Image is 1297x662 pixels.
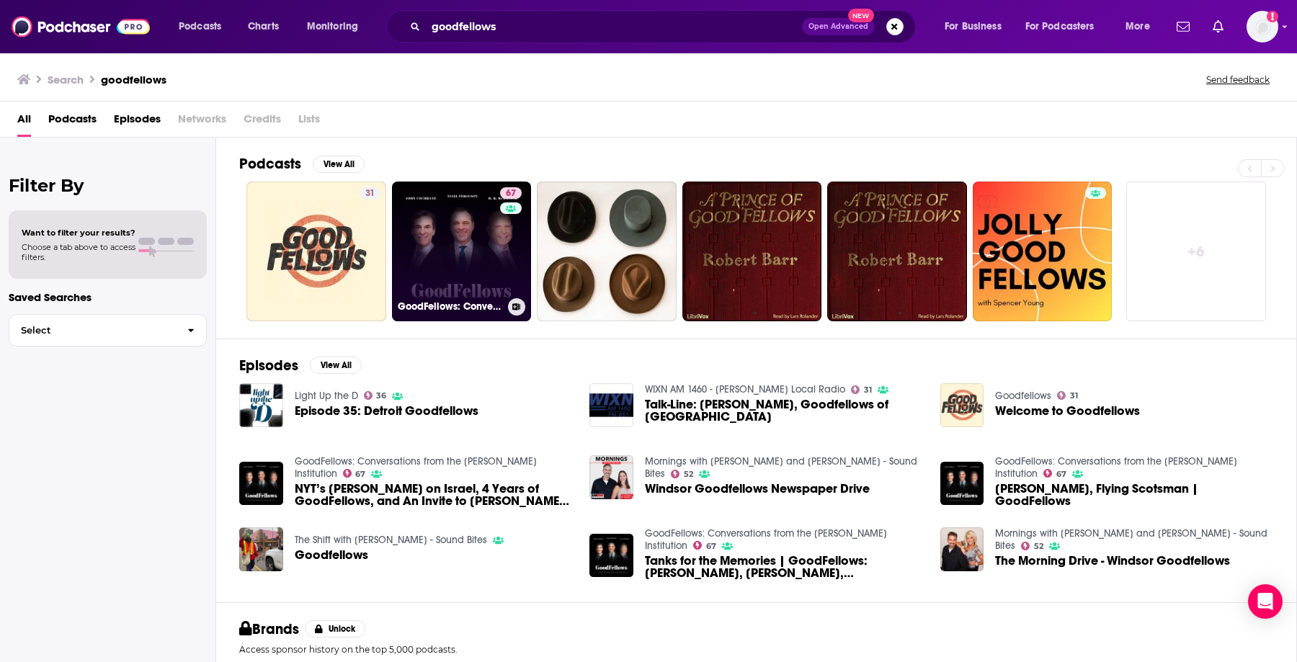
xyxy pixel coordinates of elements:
span: [PERSON_NAME], Flying Scotsman | GoodFellows [995,483,1273,507]
a: 67 [500,187,522,199]
a: +6 [1126,182,1266,321]
span: The Morning Drive - Windsor Goodfellows [995,555,1230,567]
span: Select [9,326,176,335]
a: Charts [239,15,288,38]
a: Episodes [114,107,161,137]
a: Welcome to Goodfellows [995,405,1140,417]
input: Search podcasts, credits, & more... [426,15,802,38]
span: 67 [706,543,716,550]
span: Talk-Line: [PERSON_NAME], Goodfellows of [GEOGRAPHIC_DATA] [645,398,923,423]
span: Charts [248,17,279,37]
a: Show notifications dropdown [1171,14,1195,39]
a: Goodfellows [239,527,283,571]
a: 67GoodFellows: Conversations from the [PERSON_NAME] Institution [392,182,532,321]
button: Select [9,314,207,346]
span: 67 [506,187,516,201]
a: Windsor Goodfellows Newspaper Drive [645,483,870,495]
span: 31 [365,187,375,201]
a: 31 [1057,391,1078,400]
span: New [848,9,874,22]
a: 31 [360,187,380,199]
span: 31 [1070,393,1078,399]
h3: GoodFellows: Conversations from the [PERSON_NAME] Institution [398,300,502,313]
span: 67 [355,471,365,478]
a: 67 [693,541,716,550]
div: Open Intercom Messenger [1248,584,1283,619]
h2: Episodes [239,357,298,375]
img: Tanks for the Memories | GoodFellows: John Cochrane, Niall Ferguson, H. R. McMaster | Hoover Inst... [589,534,633,578]
button: View All [313,156,365,173]
img: Podchaser - Follow, Share and Rate Podcasts [12,13,150,40]
span: 67 [1056,471,1066,478]
img: Episode 35: Detroit Goodfellows [239,383,283,427]
a: 67 [343,469,366,478]
a: Podcasts [48,107,97,137]
span: NYT’s [PERSON_NAME] on Israel, 4 Years of GoodFellows, and An Invite to [PERSON_NAME] | GoodFello... [295,483,573,507]
h3: Search [48,73,84,86]
h2: Brands [239,620,299,638]
span: Choose a tab above to access filters. [22,242,135,262]
a: Windsor Goodfellows Newspaper Drive [589,455,633,499]
a: 52 [671,470,693,478]
a: 31 [851,385,872,394]
a: GoodFellows: Conversations from the Hoover Institution [295,455,537,480]
a: Mornings with Mike and Meg - Sound Bites [995,527,1267,552]
span: More [1126,17,1150,37]
a: NYT’s Bret Stephens on Israel, 4 Years of GoodFellows, and An Invite to JK Rowling | GoodFellows:... [295,483,573,507]
span: Logged in as Jeffmarschner [1247,11,1278,43]
span: Podcasts [179,17,221,37]
button: Open AdvancedNew [802,18,875,35]
button: open menu [1016,15,1115,38]
div: Search podcasts, credits, & more... [400,10,930,43]
button: View All [310,357,362,374]
span: For Business [945,17,1002,37]
img: User Profile [1247,11,1278,43]
p: Saved Searches [9,290,207,304]
button: open menu [297,15,377,38]
button: Send feedback [1202,73,1274,86]
img: The Morning Drive - Windsor Goodfellows [940,527,984,571]
span: 36 [376,393,386,399]
a: 36 [364,391,387,400]
img: Niall Ferguson, Flying Scotsman | GoodFellows [940,462,984,506]
p: Access sponsor history on the top 5,000 podcasts. [239,644,1273,655]
button: open menu [935,15,1020,38]
h3: goodfellows [101,73,166,86]
button: Show profile menu [1247,11,1278,43]
a: Goodfellows [295,549,368,561]
a: Goodfellows [995,390,1051,402]
a: EpisodesView All [239,357,362,375]
a: The Shift with Patty Handysides - Sound Bites [295,534,487,546]
img: Welcome to Goodfellows [940,383,984,427]
img: Talk-Line: Clara Harris, Goodfellows of Lee County [589,383,633,427]
a: Light Up the D [295,390,358,402]
a: WIXN AM 1460 - Shaw Local Radio [645,383,845,395]
a: Niall Ferguson, Flying Scotsman | GoodFellows [995,483,1273,507]
button: open menu [1115,15,1168,38]
a: All [17,107,31,137]
button: open menu [169,15,240,38]
span: 31 [864,387,872,393]
a: GoodFellows: Conversations from the Hoover Institution [645,527,887,552]
a: 31 [246,182,386,321]
span: Open Advanced [808,23,868,30]
a: Episode 35: Detroit Goodfellows [295,405,478,417]
span: Lists [298,107,320,137]
span: 52 [1034,543,1043,550]
a: Talk-Line: Clara Harris, Goodfellows of Lee County [645,398,923,423]
img: NYT’s Bret Stephens on Israel, 4 Years of GoodFellows, and An Invite to JK Rowling | GoodFellows:... [239,462,283,506]
a: Tanks for the Memories | GoodFellows: John Cochrane, Niall Ferguson, H. R. McMaster | Hoover Inst... [645,555,923,579]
